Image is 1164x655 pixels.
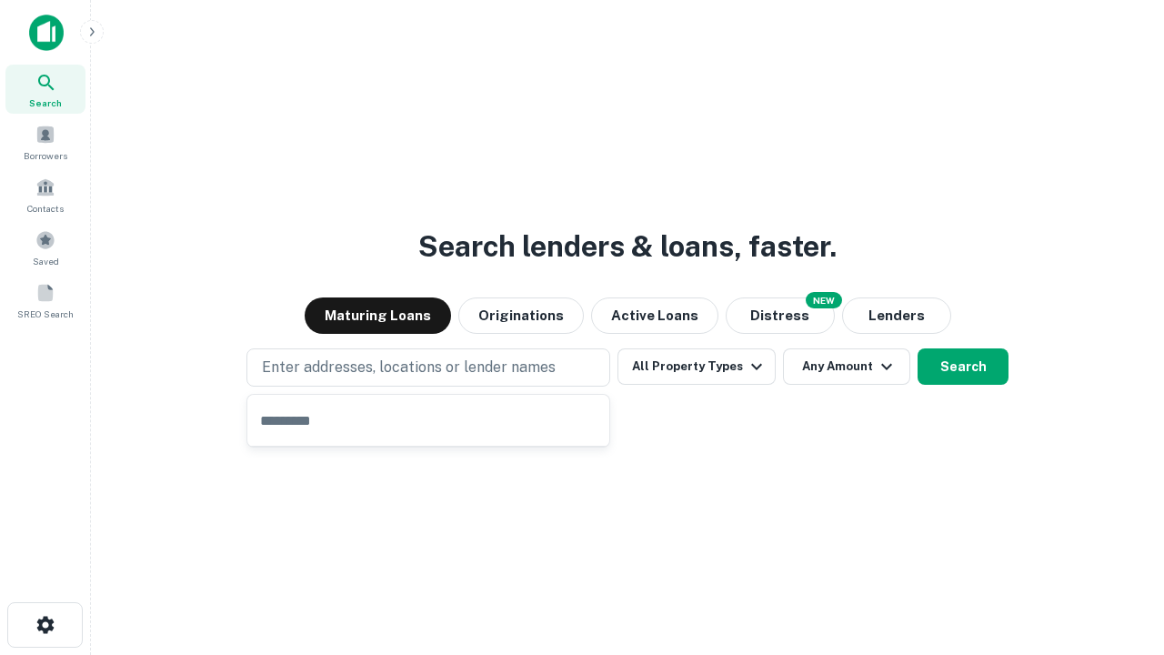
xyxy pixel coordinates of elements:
button: Search distressed loans with lien and other non-mortgage details. [726,297,835,334]
button: Search [918,348,1008,385]
a: SREO Search [5,276,85,325]
a: Search [5,65,85,114]
span: Saved [33,254,59,268]
button: Any Amount [783,348,910,385]
img: capitalize-icon.png [29,15,64,51]
button: Active Loans [591,297,718,334]
iframe: Chat Widget [1073,509,1164,597]
a: Contacts [5,170,85,219]
span: Contacts [27,201,64,216]
button: Maturing Loans [305,297,451,334]
div: NEW [806,292,842,308]
span: SREO Search [17,307,74,321]
a: Saved [5,223,85,272]
h3: Search lenders & loans, faster. [418,225,837,268]
a: Borrowers [5,117,85,166]
button: Enter addresses, locations or lender names [246,348,610,387]
p: Enter addresses, locations or lender names [262,357,556,378]
span: Borrowers [24,148,67,163]
button: All Property Types [617,348,776,385]
span: Search [29,96,62,110]
button: Lenders [842,297,951,334]
button: Originations [458,297,584,334]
